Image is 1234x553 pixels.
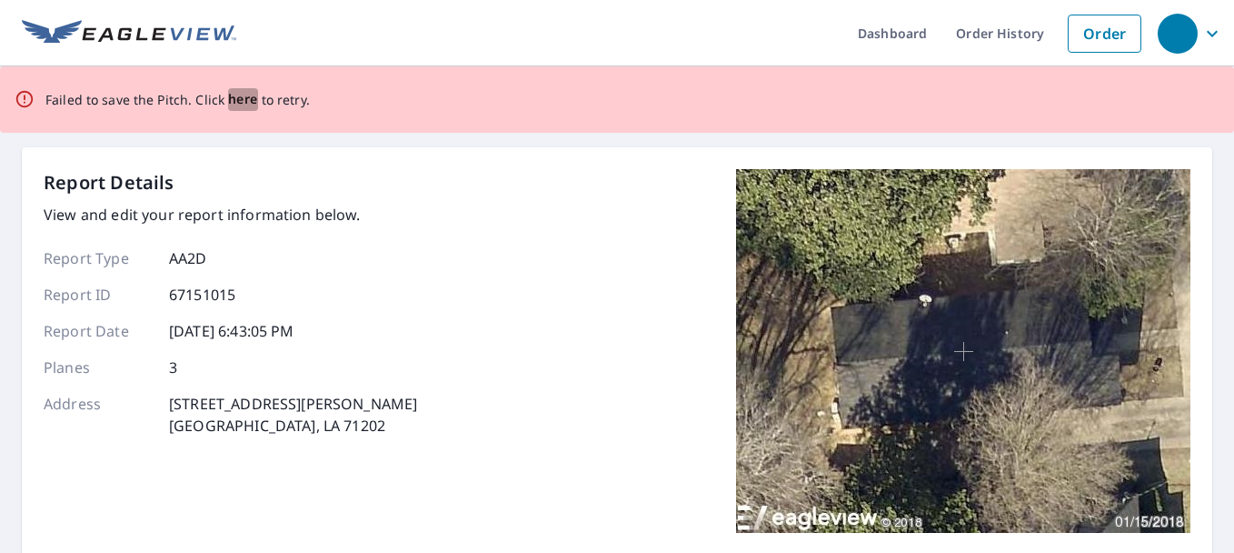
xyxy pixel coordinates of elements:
p: [STREET_ADDRESS][PERSON_NAME] [GEOGRAPHIC_DATA], LA 71202 [169,393,417,437]
p: 3 [169,357,177,378]
p: Planes [44,357,153,378]
p: AA2D [169,247,207,269]
p: 67151015 [169,284,235,306]
p: Failed to save the Pitch. Click to retry. [45,88,310,111]
button: here [228,88,258,111]
p: Address [44,393,153,437]
p: Report Date [44,320,153,342]
p: [DATE] 6:43:05 PM [169,320,294,342]
img: EV Logo [22,20,236,47]
p: Report ID [44,284,153,306]
img: Top image [736,169,1190,533]
p: View and edit your report information below. [44,204,417,226]
p: Report Details [44,169,174,196]
a: Order [1068,15,1141,53]
p: Report Type [44,247,153,269]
